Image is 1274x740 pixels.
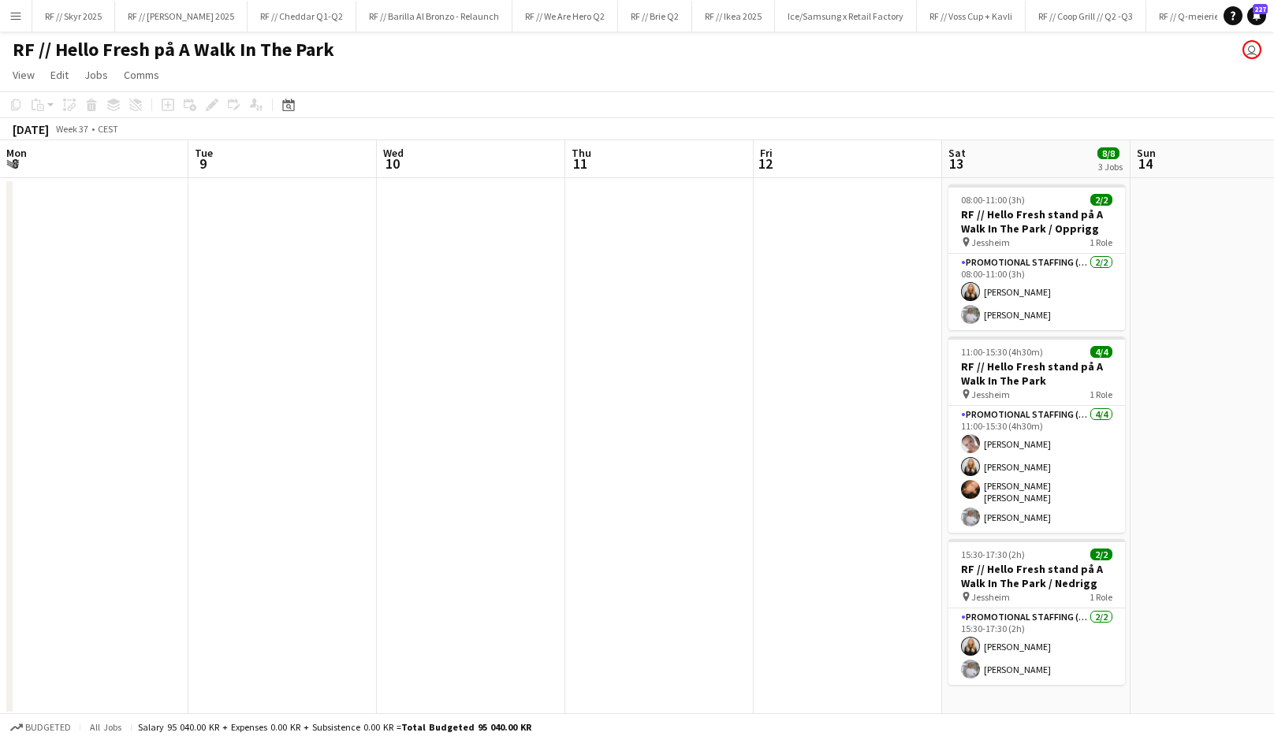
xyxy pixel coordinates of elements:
[948,184,1125,330] app-job-card: 08:00-11:00 (3h)2/2RF // Hello Fresh stand på A Walk In The Park / Opprigg Jessheim1 RolePromotio...
[381,154,404,173] span: 10
[4,154,27,173] span: 8
[948,146,966,160] span: Sat
[961,346,1043,358] span: 11:00-15:30 (4h30m)
[1098,161,1123,173] div: 3 Jobs
[758,154,773,173] span: 12
[25,722,71,733] span: Budgeted
[948,539,1125,685] app-job-card: 15:30-17:30 (2h)2/2RF // Hello Fresh stand på A Walk In The Park / Nedrigg Jessheim1 RolePromotio...
[1097,147,1119,159] span: 8/8
[1026,1,1146,32] button: RF // Coop Grill // Q2 -Q3
[383,146,404,160] span: Wed
[195,146,213,160] span: Tue
[1247,6,1266,25] a: 227
[512,1,618,32] button: RF // We Are Hero Q2
[138,721,531,733] div: Salary 95 040.00 KR + Expenses 0.00 KR + Subsistence 0.00 KR =
[948,562,1125,590] h3: RF // Hello Fresh stand på A Walk In The Park / Nedrigg
[775,1,917,32] button: Ice/Samsung x Retail Factory
[971,591,1010,603] span: Jessheim
[1090,548,1112,560] span: 2/2
[948,359,1125,388] h3: RF // Hello Fresh stand på A Walk In The Park
[948,406,1125,533] app-card-role: Promotional Staffing (Promotional Staff)4/411:00-15:30 (4h30m)[PERSON_NAME][PERSON_NAME][PERSON_N...
[572,146,591,160] span: Thu
[115,1,248,32] button: RF // [PERSON_NAME] 2025
[569,154,591,173] span: 11
[971,236,1010,248] span: Jessheim
[1090,591,1112,603] span: 1 Role
[961,548,1025,560] span: 15:30-17:30 (2h)
[50,68,69,82] span: Edit
[401,721,531,733] span: Total Budgeted 95 040.00 KR
[948,254,1125,330] app-card-role: Promotional Staffing (Promotional Staff)2/208:00-11:00 (3h)[PERSON_NAME][PERSON_NAME]
[124,68,159,82] span: Comms
[248,1,356,32] button: RF // Cheddar Q1-Q2
[52,123,91,135] span: Week 37
[356,1,512,32] button: RF // Barilla Al Bronzo - Relaunch
[6,65,41,85] a: View
[44,65,75,85] a: Edit
[1137,146,1156,160] span: Sun
[6,146,27,160] span: Mon
[1090,236,1112,248] span: 1 Role
[946,154,966,173] span: 13
[13,38,334,61] h1: RF // Hello Fresh på A Walk In The Park
[84,68,108,82] span: Jobs
[87,721,125,733] span: All jobs
[192,154,213,173] span: 9
[1090,389,1112,400] span: 1 Role
[692,1,775,32] button: RF // Ikea 2025
[1253,4,1268,14] span: 227
[1134,154,1156,173] span: 14
[760,146,773,160] span: Fri
[13,68,35,82] span: View
[1090,346,1112,358] span: 4/4
[117,65,166,85] a: Comms
[98,123,118,135] div: CEST
[78,65,114,85] a: Jobs
[961,194,1025,206] span: 08:00-11:00 (3h)
[1242,40,1261,59] app-user-avatar: Alexander Skeppland Hole
[8,719,73,736] button: Budgeted
[13,121,49,137] div: [DATE]
[948,608,1125,685] app-card-role: Promotional Staffing (Promotional Staff)2/215:30-17:30 (2h)[PERSON_NAME][PERSON_NAME]
[618,1,692,32] button: RF // Brie Q2
[1146,1,1271,32] button: RF // Q-meieriene Q1-Q2
[32,1,115,32] button: RF // Skyr 2025
[971,389,1010,400] span: Jessheim
[948,207,1125,236] h3: RF // Hello Fresh stand på A Walk In The Park / Opprigg
[917,1,1026,32] button: RF // Voss Cup + Kavli
[1090,194,1112,206] span: 2/2
[948,337,1125,533] app-job-card: 11:00-15:30 (4h30m)4/4RF // Hello Fresh stand på A Walk In The Park Jessheim1 RolePromotional Sta...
